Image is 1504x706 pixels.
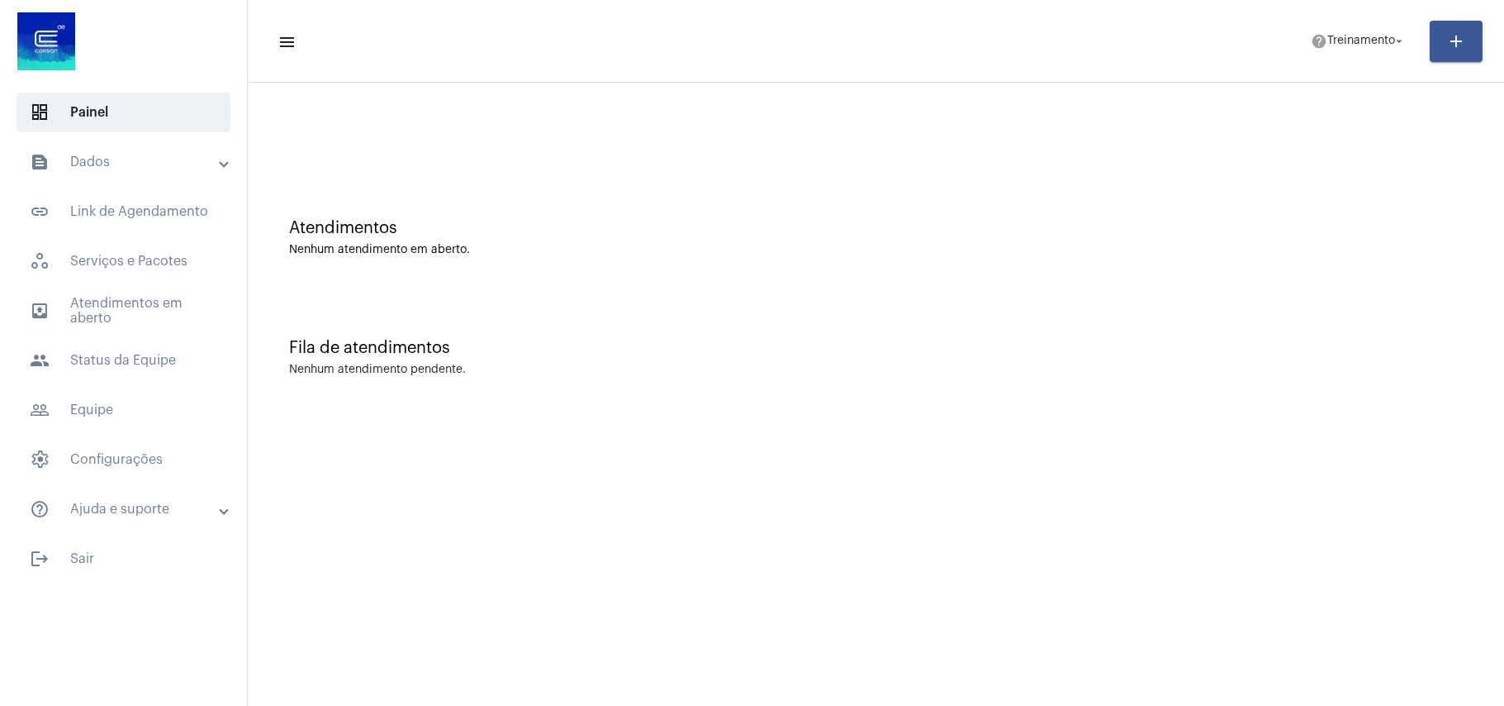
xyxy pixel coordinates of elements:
div: Fila de atendimentos [289,339,1463,357]
mat-panel-title: Ajuda e suporte [30,499,221,519]
span: Status da Equipe [17,341,230,380]
span: Painel [17,93,230,132]
span: Atendimentos em aberto [17,291,230,331]
img: d4669ae0-8c07-2337-4f67-34b0df7f5ae4.jpeg [13,8,79,74]
span: Treinamento [1327,36,1395,47]
span: Sair [17,539,230,579]
mat-icon: sidenav icon [30,152,50,172]
span: sidenav icon [30,450,50,470]
mat-icon: help [1311,33,1327,50]
mat-icon: add [1446,31,1466,51]
mat-expansion-panel-header: sidenav iconAjuda e suporte [10,489,247,529]
mat-icon: arrow_drop_down [1392,34,1407,49]
mat-icon: sidenav icon [30,400,50,420]
mat-icon: sidenav icon [30,351,50,370]
span: Configurações [17,440,230,479]
span: Serviços e Pacotes [17,241,230,281]
mat-icon: sidenav icon [30,301,50,321]
mat-expansion-panel-header: sidenav iconDados [10,142,247,182]
div: Atendimentos [289,219,1463,237]
div: Nenhum atendimento em aberto. [289,244,1463,256]
mat-icon: sidenav icon [30,549,50,569]
span: sidenav icon [30,251,50,271]
div: Nenhum atendimento pendente. [289,364,466,376]
button: Treinamento [1301,25,1416,58]
mat-icon: sidenav icon [30,202,50,222]
span: Link de Agendamento [17,192,230,231]
mat-panel-title: Dados [30,152,221,172]
mat-icon: sidenav icon [30,499,50,519]
mat-icon: sidenav icon [278,32,294,52]
span: sidenav icon [30,103,50,122]
span: Equipe [17,390,230,430]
